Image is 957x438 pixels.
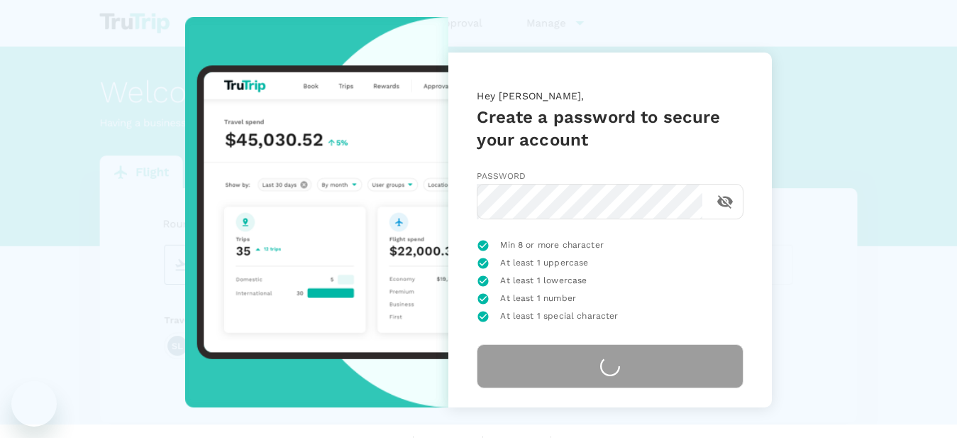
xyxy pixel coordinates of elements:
[500,292,576,306] span: At least 1 number
[477,106,743,151] h5: Create a password to secure your account
[500,310,618,324] span: At least 1 special character
[500,239,603,253] span: Min 8 or more character
[500,256,588,270] span: At least 1 uppercase
[477,89,743,106] p: Hey [PERSON_NAME],
[185,17,449,407] img: trutrip-set-password
[500,274,587,288] span: At least 1 lowercase
[11,381,57,427] iframe: Button to launch messaging window
[708,185,742,219] button: toggle password visibility
[477,171,526,181] span: Password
